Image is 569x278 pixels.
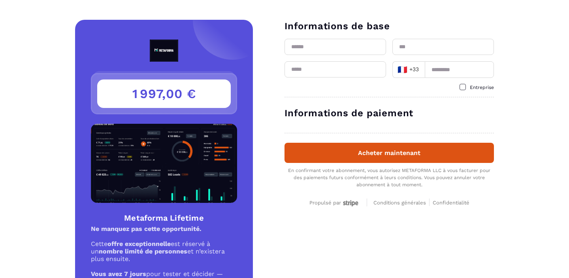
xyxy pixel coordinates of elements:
[284,107,494,119] h3: Informations de paiement
[398,64,407,75] span: 🇫🇷
[107,240,171,248] strong: offre exceptionnelle
[97,79,231,108] h3: 1 997,00 €
[91,212,237,223] h4: Metaforma Lifetime
[91,225,202,233] strong: Ne manquez pas cette opportunité.
[398,64,420,75] span: +33
[284,143,494,163] button: Acheter maintenant
[421,64,422,76] input: Search for option
[433,200,469,206] span: Confidentialité
[284,167,494,188] div: En confirmant votre abonnement, vous autorisez METAFORMA LLC à vous facturer pour des paiements f...
[373,199,430,206] a: Conditions générales
[91,270,146,278] strong: Vous avez 7 jours
[132,40,196,62] img: logo
[91,124,237,203] img: Product Image
[392,61,425,78] div: Search for option
[433,199,469,206] a: Confidentialité
[99,248,187,255] strong: nombre limité de personnes
[284,20,494,32] h3: Informations de base
[470,85,494,90] span: Entreprise
[309,199,360,206] a: Propulsé par
[373,200,426,206] span: Conditions générales
[309,200,360,206] div: Propulsé par
[91,240,237,263] p: Cette est réservé à un et n’existera plus ensuite.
